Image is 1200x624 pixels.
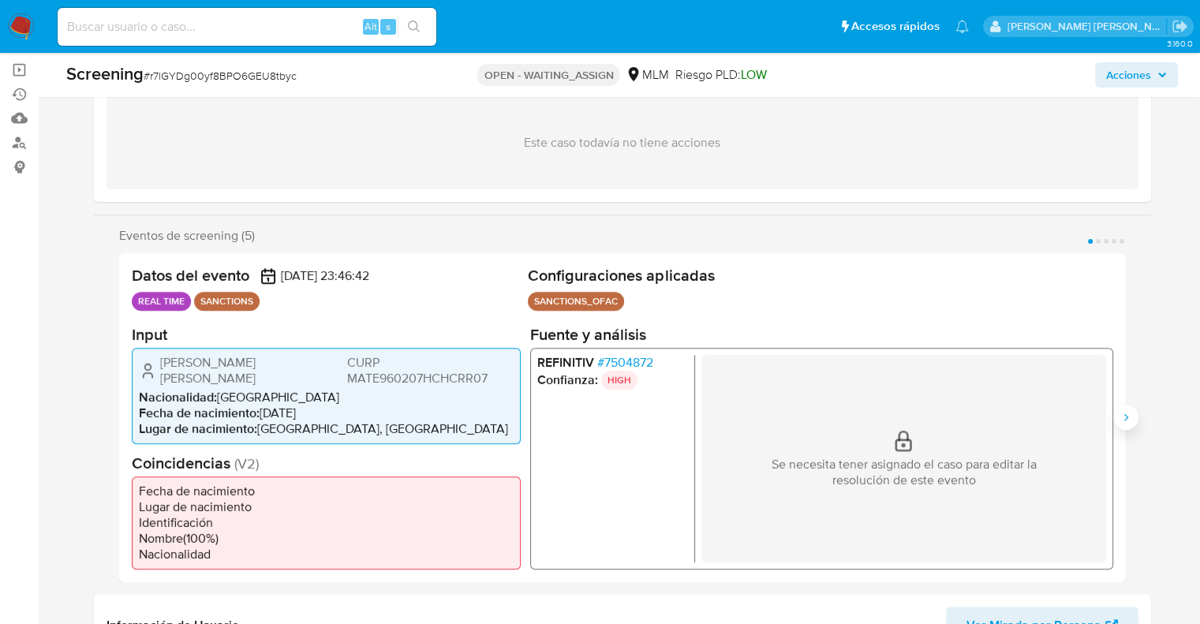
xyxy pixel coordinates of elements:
b: Screening [66,61,144,86]
span: 3.160.0 [1166,37,1192,50]
span: Acciones [1106,62,1151,88]
p: marianela.tarsia@mercadolibre.com [1007,19,1167,34]
p: OPEN - WAITING_ASSIGN [477,64,619,86]
span: LOW [740,65,766,84]
a: Salir [1172,18,1188,35]
span: s [386,19,391,34]
button: Acciones [1095,62,1178,88]
span: Riesgo PLD: [675,66,766,84]
div: MLM [626,66,668,84]
span: # r7lGYDg00yf8BPO6GEU8tbyc [144,68,297,84]
a: Notificaciones [955,20,969,33]
input: Buscar usuario o caso... [58,17,436,37]
span: Accesos rápidos [851,18,940,35]
span: Alt [364,19,377,34]
button: search-icon [398,16,430,38]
